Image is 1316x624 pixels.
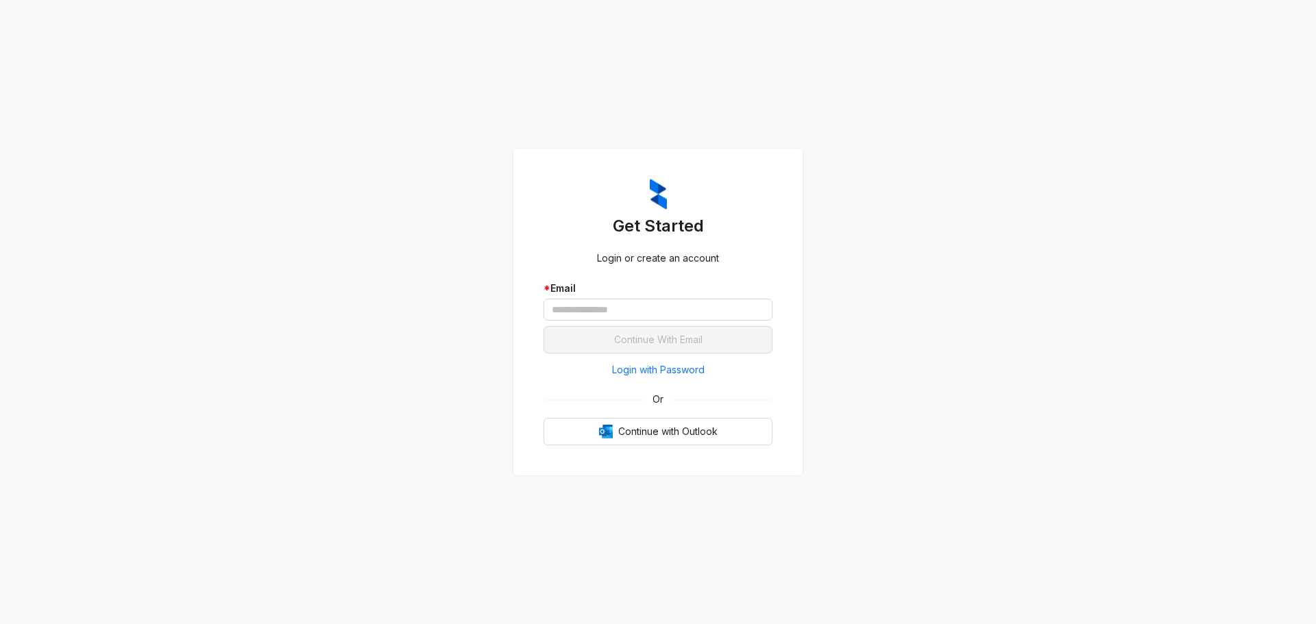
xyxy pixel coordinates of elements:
[544,359,772,381] button: Login with Password
[544,281,772,296] div: Email
[612,362,705,377] span: Login with Password
[643,392,673,407] span: Or
[544,215,772,237] h3: Get Started
[599,425,613,438] img: Outlook
[650,179,667,210] img: ZumaIcon
[544,326,772,353] button: Continue With Email
[544,251,772,266] div: Login or create an account
[544,418,772,445] button: OutlookContinue with Outlook
[618,424,718,439] span: Continue with Outlook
